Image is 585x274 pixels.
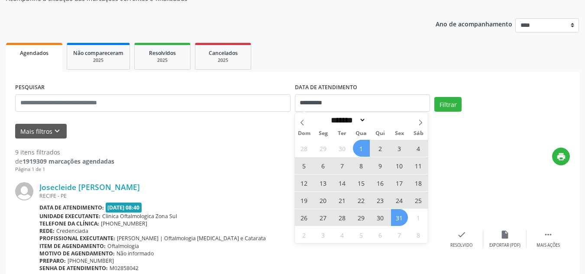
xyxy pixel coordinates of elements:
span: Outubro 20, 2025 [315,192,332,209]
button: Filtrar [434,97,462,112]
span: Setembro 29, 2025 [315,140,332,157]
div: 2025 [73,57,123,64]
span: [PHONE_NUMBER] [68,257,114,264]
span: Sex [390,131,409,136]
span: Outubro 15, 2025 [353,174,370,191]
b: Telefone da clínica: [39,220,99,227]
span: Outubro 21, 2025 [334,192,351,209]
span: Qui [371,131,390,136]
span: Outubro 12, 2025 [296,174,313,191]
span: Novembro 2, 2025 [296,226,313,243]
div: 2025 [141,57,184,64]
span: Outubro 18, 2025 [410,174,427,191]
span: Novembro 6, 2025 [372,226,389,243]
span: Resolvidos [149,49,176,57]
span: Outubro 22, 2025 [353,192,370,209]
span: Outubro 13, 2025 [315,174,332,191]
i: check [457,230,466,239]
span: Outubro 28, 2025 [334,209,351,226]
b: Data de atendimento: [39,204,104,211]
span: Outubro 23, 2025 [372,192,389,209]
b: Rede: [39,227,55,235]
span: [PHONE_NUMBER] [101,220,147,227]
span: Outubro 8, 2025 [353,157,370,174]
b: Preparo: [39,257,66,264]
span: Seg [314,131,333,136]
div: Página 1 de 1 [15,166,114,173]
span: Outubro 29, 2025 [353,209,370,226]
div: RECIFE - PE [39,192,440,200]
span: Não compareceram [73,49,123,57]
span: Outubro 7, 2025 [334,157,351,174]
span: Setembro 28, 2025 [296,140,313,157]
div: de [15,157,114,166]
div: 2025 [201,57,245,64]
strong: 1919309 marcações agendadas [23,157,114,165]
span: Qua [352,131,371,136]
p: Ano de acompanhamento [436,18,512,29]
span: Outubro 11, 2025 [410,157,427,174]
span: Outubro 2, 2025 [372,140,389,157]
b: Motivo de agendamento: [39,250,115,257]
span: Outubro 24, 2025 [391,192,408,209]
label: DATA DE ATENDIMENTO [295,81,357,94]
span: Novembro 8, 2025 [410,226,427,243]
span: Novembro 4, 2025 [334,226,351,243]
select: Month [328,116,366,125]
div: Resolvido [450,242,472,248]
span: Outubro 30, 2025 [372,209,389,226]
div: Mais ações [537,242,560,248]
button: Mais filtroskeyboard_arrow_down [15,124,67,139]
button: print [552,148,570,165]
span: Outubro 14, 2025 [334,174,351,191]
span: Setembro 30, 2025 [334,140,351,157]
span: Outubro 27, 2025 [315,209,332,226]
input: Year [366,116,394,125]
i: print [556,152,566,161]
span: Novembro 7, 2025 [391,226,408,243]
span: Não informado [116,250,154,257]
span: Outubro 31, 2025 [391,209,408,226]
span: Novembro 1, 2025 [410,209,427,226]
b: Unidade executante: [39,213,100,220]
b: Item de agendamento: [39,242,106,250]
span: Oftalmologia [107,242,139,250]
span: Credenciada [56,227,88,235]
b: Profissional executante: [39,235,115,242]
span: Outubro 10, 2025 [391,157,408,174]
span: Cancelados [209,49,238,57]
span: Ter [333,131,352,136]
span: Dom [295,131,314,136]
span: Outubro 26, 2025 [296,209,313,226]
span: Outubro 4, 2025 [410,140,427,157]
span: Outubro 19, 2025 [296,192,313,209]
span: Outubro 5, 2025 [296,157,313,174]
span: Outubro 16, 2025 [372,174,389,191]
span: [PERSON_NAME] | Oftalmologia [MEDICAL_DATA] e Catarata [117,235,266,242]
i: keyboard_arrow_down [52,126,62,136]
span: M02858042 [110,264,139,272]
span: Outubro 17, 2025 [391,174,408,191]
span: [DATE] 08:40 [106,203,142,213]
div: Exportar (PDF) [489,242,520,248]
a: Josecleide [PERSON_NAME] [39,182,140,192]
span: Novembro 3, 2025 [315,226,332,243]
img: img [15,182,33,200]
span: Novembro 5, 2025 [353,226,370,243]
span: Outubro 1, 2025 [353,140,370,157]
span: Sáb [409,131,428,136]
span: Clinica Oftalmologica Zona Sul [102,213,177,220]
span: Outubro 25, 2025 [410,192,427,209]
span: Outubro 6, 2025 [315,157,332,174]
span: Outubro 9, 2025 [372,157,389,174]
span: Outubro 3, 2025 [391,140,408,157]
b: Senha de atendimento: [39,264,108,272]
span: Agendados [20,49,48,57]
div: 9 itens filtrados [15,148,114,157]
i:  [543,230,553,239]
i: insert_drive_file [500,230,510,239]
label: PESQUISAR [15,81,45,94]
